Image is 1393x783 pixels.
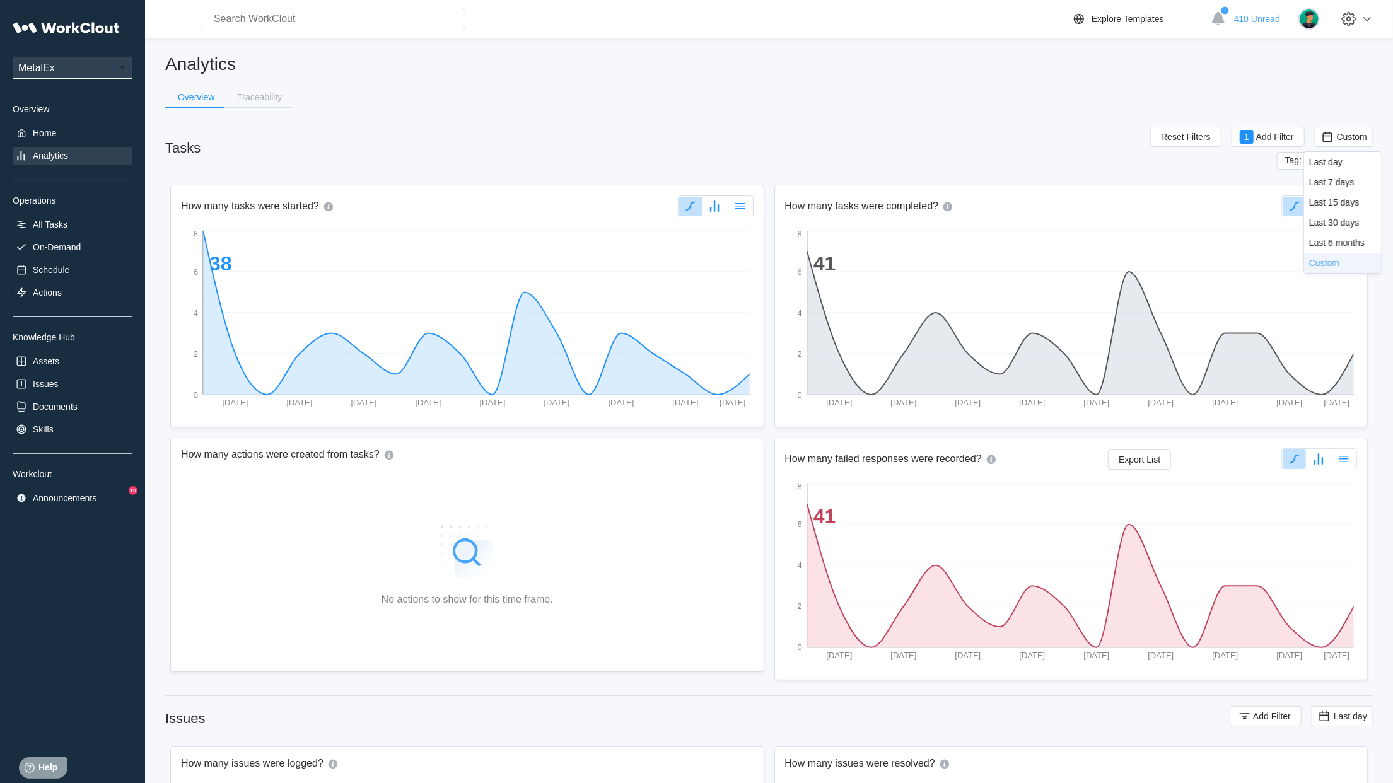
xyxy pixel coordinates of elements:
[955,651,981,660] tspan: [DATE]
[13,124,132,142] a: Home
[1092,14,1164,24] div: Explore Templates
[1019,651,1045,660] tspan: [DATE]
[1148,398,1174,407] tspan: [DATE]
[785,453,982,467] h2: How many failed responses were recorded?
[1232,127,1305,147] button: 1Add Filter
[1334,711,1367,721] span: Last day
[416,398,441,407] tspan: [DATE]
[1071,11,1204,26] a: Explore Templates
[33,242,81,252] div: On-Demand
[209,252,232,275] tspan: 38
[237,93,282,101] div: Traceability
[194,267,198,277] tspan: 6
[1230,706,1302,726] button: Add Filter
[33,356,59,366] div: Assets
[813,505,836,528] tspan: 41
[165,710,206,727] div: Issues
[13,352,132,370] a: Assets
[1212,398,1238,407] tspan: [DATE]
[544,398,570,407] tspan: [DATE]
[1309,197,1359,207] div: Last 15 days
[33,151,68,161] div: Analytics
[13,195,132,206] div: Operations
[178,93,214,101] div: Overview
[1148,651,1174,660] tspan: [DATE]
[13,216,132,233] a: All Tasks
[224,88,292,107] button: Traceability
[165,88,224,107] button: Overview
[13,375,132,393] a: Issues
[1324,651,1349,660] tspan: [DATE]
[13,332,132,342] div: Knowledge Hub
[181,200,319,214] h2: How many tasks were started?
[1019,398,1045,407] tspan: [DATE]
[797,561,801,571] tspan: 4
[194,349,198,359] tspan: 2
[797,390,801,400] tspan: 0
[609,398,634,407] tspan: [DATE]
[223,398,248,407] tspan: [DATE]
[33,128,56,138] div: Home
[480,398,506,407] tspan: [DATE]
[1083,651,1109,660] tspan: [DATE]
[1285,155,1351,166] span: Tag: Safety audit
[181,448,380,462] h2: How many actions were created from tasks?
[1276,398,1302,407] tspan: [DATE]
[1212,651,1238,660] tspan: [DATE]
[1309,217,1359,228] div: Last 30 days
[673,398,699,407] tspan: [DATE]
[797,229,801,238] tspan: 8
[826,651,852,660] tspan: [DATE]
[1298,8,1320,30] img: user.png
[194,390,198,400] tspan: 0
[826,398,852,407] tspan: [DATE]
[797,520,801,530] tspan: 6
[1309,157,1343,167] div: Last day
[797,482,801,491] tspan: 8
[33,219,67,229] div: All Tasks
[33,265,69,275] div: Schedule
[351,398,377,407] tspan: [DATE]
[890,398,916,407] tspan: [DATE]
[181,757,323,771] h2: How many issues were logged?
[13,469,132,479] div: Workclout
[33,424,54,434] div: Skills
[13,489,132,507] a: Announcements
[785,200,939,214] h2: How many tasks were completed?
[890,651,916,660] tspan: [DATE]
[785,757,935,771] h2: How many issues were resolved?
[1253,712,1291,721] span: Add Filter
[720,398,746,407] tspan: [DATE]
[1150,127,1221,147] button: Reset Filters
[1337,132,1367,142] span: Custom
[13,261,132,279] a: Schedule
[797,308,801,318] tspan: 4
[13,398,132,415] a: Documents
[13,147,132,165] a: Analytics
[797,602,801,612] tspan: 2
[382,594,553,605] div: No actions to show for this time frame.
[1108,449,1171,470] button: Export List
[201,8,465,30] input: Search WorkClout
[194,308,198,318] tspan: 4
[797,643,801,652] tspan: 0
[33,402,78,412] div: Documents
[1161,132,1211,141] span: Reset Filters
[1309,258,1339,268] div: Custom
[1324,398,1349,407] tspan: [DATE]
[13,104,132,114] div: Overview
[813,252,836,275] tspan: 41
[13,420,132,438] a: Skills
[33,287,62,298] div: Actions
[33,493,96,503] div: Announcements
[129,486,137,495] div: 10
[1119,455,1160,464] span: Export List
[13,284,132,301] a: Actions
[1309,238,1365,248] div: Last 6 months
[1083,398,1109,407] tspan: [DATE]
[955,398,981,407] tspan: [DATE]
[1234,14,1280,24] span: 410 Unread
[1256,132,1294,141] span: Add Filter
[1309,177,1355,187] div: Last 7 days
